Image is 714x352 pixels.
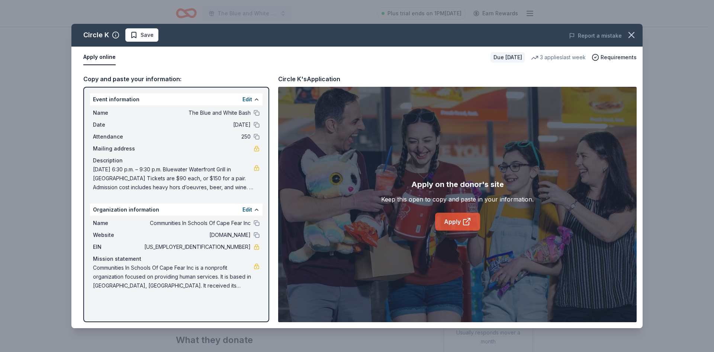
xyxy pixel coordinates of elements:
button: Apply online [83,50,116,65]
button: Edit [242,205,252,214]
div: Organization information [90,204,263,216]
span: Communities In Schools Of Cape Fear Inc is a nonprofit organization focused on providing human se... [93,263,254,290]
span: Date [93,120,143,129]
span: Communities In Schools Of Cape Fear Inc [143,219,251,228]
span: [DATE] [143,120,251,129]
div: Due [DATE] [491,52,525,63]
span: [DOMAIN_NAME] [143,231,251,240]
button: Report a mistake [569,31,622,40]
div: Copy and paste your information: [83,74,269,84]
button: Save [125,28,158,42]
span: Save [141,31,154,39]
span: EIN [93,242,143,251]
span: Requirements [601,53,637,62]
span: 250 [143,132,251,141]
span: [DATE] 6:30 p.m. – 9:30 p.m. Bluewater Waterfront Grill in [GEOGRAPHIC_DATA] Tickets are $90 each... [93,165,254,192]
span: Name [93,108,143,117]
div: Circle K [83,29,109,41]
span: The Blue and White Bash [143,108,251,117]
span: Mailing address [93,144,143,153]
span: [US_EMPLOYER_IDENTIFICATION_NUMBER] [143,242,251,251]
div: 3 applies last week [531,53,586,62]
div: Event information [90,93,263,105]
div: Circle K's Application [278,74,340,84]
button: Requirements [592,53,637,62]
span: Attendance [93,132,143,141]
a: Apply [435,213,480,231]
div: Apply on the donor's site [411,178,504,190]
div: Keep this open to copy and paste in your information. [381,195,534,204]
span: Name [93,219,143,228]
span: Website [93,231,143,240]
button: Edit [242,95,252,104]
div: Mission statement [93,254,260,263]
div: Description [93,156,260,165]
